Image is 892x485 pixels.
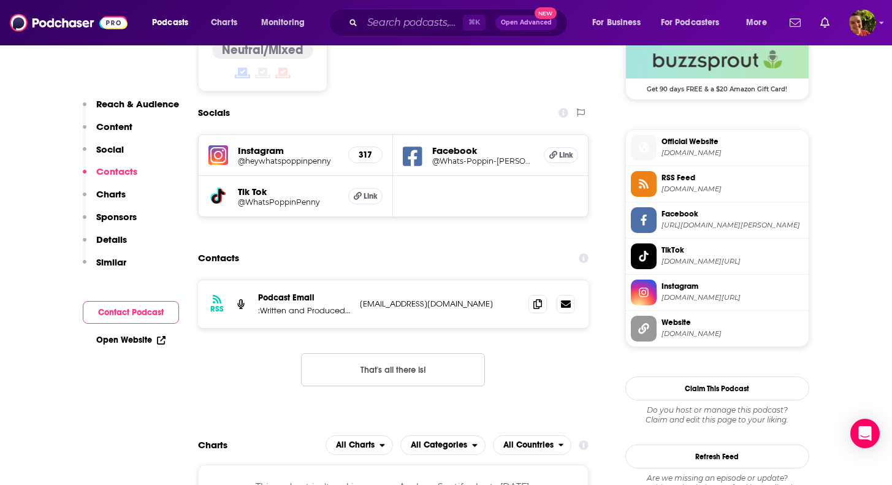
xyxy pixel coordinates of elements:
[340,9,579,37] div: Search podcasts, credits, & more...
[238,186,339,197] h5: Tik Tok
[238,156,339,166] a: @heywhatspoppinpenny
[626,42,809,78] img: Buzzsprout Deal: Get 90 days FREE & a $20 Amazon Gift Card!
[661,257,804,266] span: tiktok.com/@WhatsPoppinPenny
[238,145,339,156] h5: Instagram
[738,13,782,32] button: open menu
[360,299,519,309] p: [EMAIL_ADDRESS][DOMAIN_NAME]
[83,143,124,166] button: Social
[815,12,834,33] a: Show notifications dropdown
[364,191,378,201] span: Link
[849,9,876,36] button: Show profile menu
[785,12,806,33] a: Show notifications dropdown
[152,14,188,31] span: Podcasts
[83,98,179,121] button: Reach & Audience
[96,121,132,132] p: Content
[661,208,804,220] span: Facebook
[631,171,804,197] a: RSS Feed[DOMAIN_NAME]
[503,441,554,449] span: All Countries
[625,445,809,468] button: Refresh Feed
[261,14,305,31] span: Monitoring
[96,188,126,200] p: Charts
[631,280,804,305] a: Instagram[DOMAIN_NAME][URL]
[631,135,804,161] a: Official Website[DOMAIN_NAME]
[493,435,572,455] button: open menu
[661,148,804,158] span: WhatsPoppinPenny.com
[83,188,126,211] button: Charts
[661,293,804,302] span: instagram.com/heywhatspoppinpenny
[625,376,809,400] button: Claim This Podcast
[362,13,463,32] input: Search podcasts, credits, & more...
[411,441,467,449] span: All Categories
[400,435,486,455] h2: Categories
[326,435,393,455] h2: Platforms
[661,317,804,328] span: Website
[746,14,767,31] span: More
[10,11,128,34] img: Podchaser - Follow, Share and Rate Podcasts
[850,419,880,448] div: Open Intercom Messenger
[211,14,237,31] span: Charts
[83,234,127,256] button: Details
[222,42,303,58] h4: Neutral/Mixed
[661,221,804,230] span: https://www.facebook.com/Whats-Poppin-Penny
[96,335,166,345] a: Open Website
[96,256,126,268] p: Similar
[535,7,557,19] span: New
[258,305,350,316] p: :Written and Produced by [PERSON_NAME]-Preschool Family Productions
[258,292,350,303] p: Podcast Email
[661,136,804,147] span: Official Website
[849,9,876,36] img: User Profile
[661,172,804,183] span: RSS Feed
[326,435,393,455] button: open menu
[96,143,124,155] p: Social
[661,329,804,338] span: whatspoppinpenny.com
[631,243,804,269] a: TikTok[DOMAIN_NAME][URL]
[359,150,372,160] h5: 317
[336,441,375,449] span: All Charts
[83,301,179,324] button: Contact Podcast
[493,435,572,455] h2: Countries
[849,9,876,36] span: Logged in as Marz
[631,316,804,342] a: Website[DOMAIN_NAME]
[301,353,485,386] button: Nothing here.
[238,197,339,207] a: @WhatsPoppinPenny
[501,20,552,26] span: Open Advanced
[631,207,804,233] a: Facebook[URL][DOMAIN_NAME][PERSON_NAME]
[661,185,804,194] span: feeds.buzzsprout.com
[96,166,137,177] p: Contacts
[661,281,804,292] span: Instagram
[198,246,239,270] h2: Contacts
[83,121,132,143] button: Content
[208,145,228,165] img: iconImage
[653,13,738,32] button: open menu
[203,13,245,32] a: Charts
[625,405,809,425] div: Claim and edit this page to your liking.
[661,245,804,256] span: TikTok
[625,405,809,415] span: Do you host or manage this podcast?
[432,156,534,166] a: @Whats-Poppin-[PERSON_NAME]
[210,304,224,314] h3: RSS
[400,435,486,455] button: open menu
[143,13,204,32] button: open menu
[96,234,127,245] p: Details
[83,166,137,188] button: Contacts
[83,256,126,279] button: Similar
[198,439,227,451] h2: Charts
[559,150,573,160] span: Link
[544,147,578,163] a: Link
[584,13,656,32] button: open menu
[348,188,383,204] a: Link
[626,78,809,93] span: Get 90 days FREE & a $20 Amazon Gift Card!
[198,101,230,124] h2: Socials
[495,15,557,30] button: Open AdvancedNew
[661,14,720,31] span: For Podcasters
[626,42,809,92] a: Buzzsprout Deal: Get 90 days FREE & a $20 Amazon Gift Card!
[83,211,137,234] button: Sponsors
[96,98,179,110] p: Reach & Audience
[463,15,486,31] span: ⌘ K
[253,13,321,32] button: open menu
[592,14,641,31] span: For Business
